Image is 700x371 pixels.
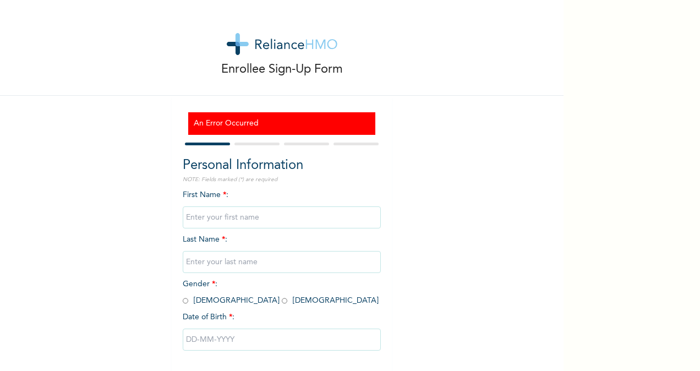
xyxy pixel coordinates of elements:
span: First Name : [183,191,381,221]
span: Last Name : [183,236,381,266]
input: Enter your first name [183,206,381,228]
input: Enter your last name [183,251,381,273]
span: Date of Birth : [183,312,234,323]
input: DD-MM-YYYY [183,329,381,351]
span: Gender : [DEMOGRAPHIC_DATA] [DEMOGRAPHIC_DATA] [183,280,379,304]
p: Enrollee Sign-Up Form [221,61,343,79]
img: logo [227,33,337,55]
h3: An Error Occurred [194,118,370,129]
p: NOTE: Fields marked (*) are required [183,176,381,184]
h2: Personal Information [183,156,381,176]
